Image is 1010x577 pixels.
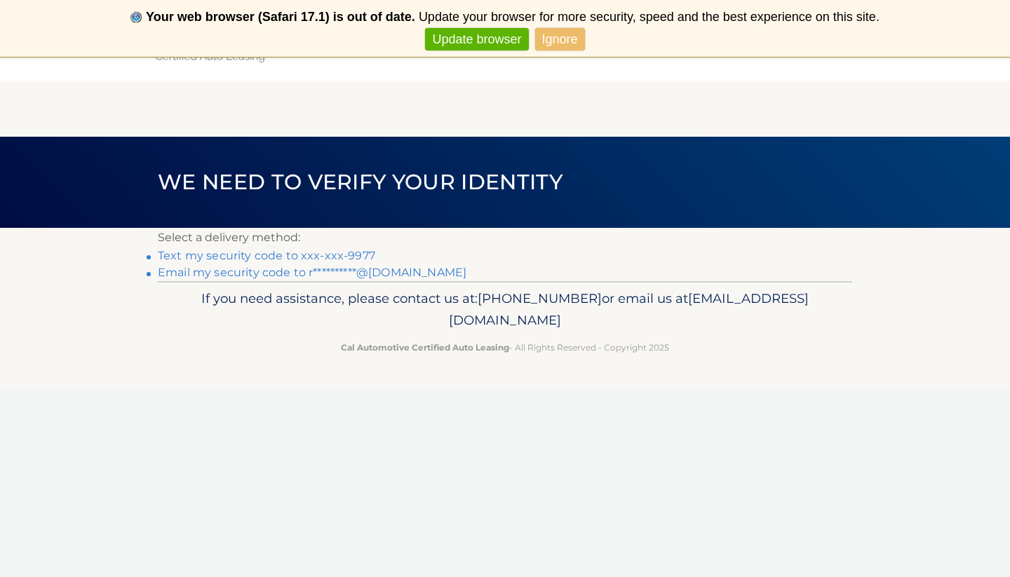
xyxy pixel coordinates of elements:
[158,228,852,247] p: Select a delivery method:
[146,10,415,24] b: Your web browser (Safari 17.1) is out of date.
[425,28,528,51] a: Update browser
[341,342,509,353] strong: Cal Automotive Certified Auto Leasing
[535,28,585,51] a: Ignore
[167,340,843,355] p: - All Rights Reserved - Copyright 2025
[158,266,466,279] a: Email my security code to r**********@[DOMAIN_NAME]
[419,10,880,24] span: Update your browser for more security, speed and the best experience on this site.
[158,169,563,195] span: We need to verify your identity
[478,290,602,306] span: [PHONE_NUMBER]
[167,287,843,332] p: If you need assistance, please contact us at: or email us at
[158,249,375,262] a: Text my security code to xxx-xxx-9977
